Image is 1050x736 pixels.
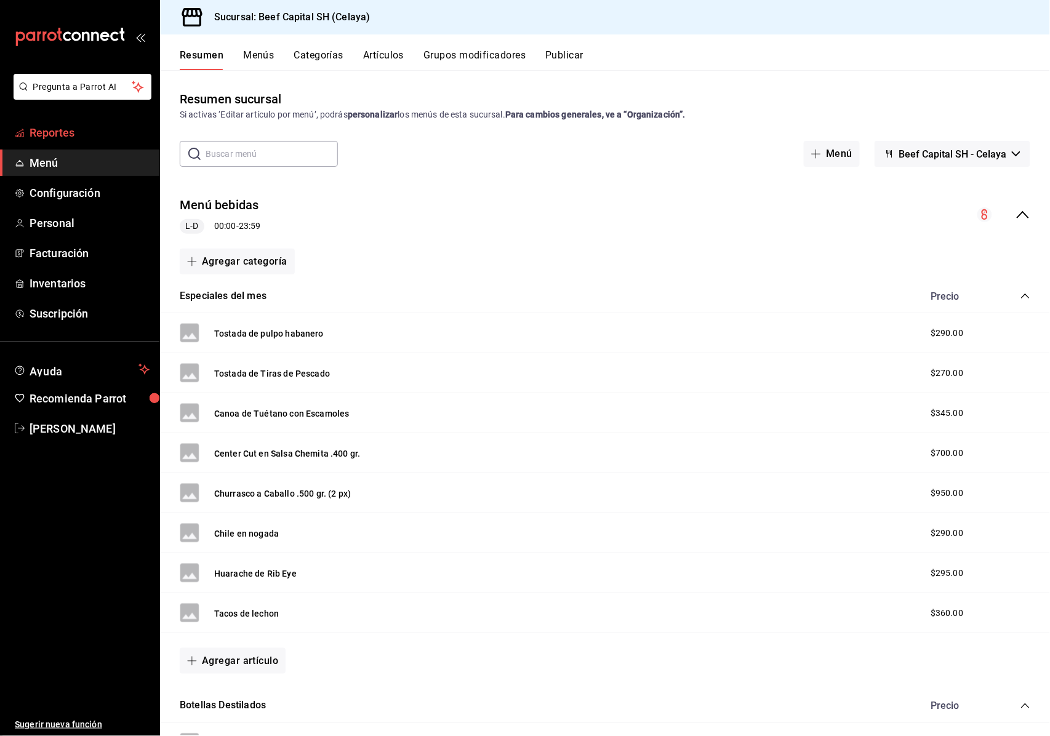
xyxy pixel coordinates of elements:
[931,607,963,620] span: $360.00
[14,74,151,100] button: Pregunta a Parrot AI
[180,49,1050,70] div: navigation tabs
[294,49,344,70] button: Categorías
[363,49,404,70] button: Artículos
[899,148,1007,160] span: Beef Capital SH - Celaya
[30,305,150,322] span: Suscripción
[30,154,150,171] span: Menú
[931,527,963,540] span: $290.00
[180,90,281,108] div: Resumen sucursal
[214,447,360,460] button: Center Cut en Salsa Chemita .400 gr.
[30,124,150,141] span: Reportes
[545,49,583,70] button: Publicar
[931,407,963,420] span: $345.00
[931,567,963,580] span: $295.00
[15,718,150,731] span: Sugerir nueva función
[180,249,295,274] button: Agregar categoría
[204,10,370,25] h3: Sucursal: Beef Capital SH (Celaya)
[33,81,132,94] span: Pregunta a Parrot AI
[214,327,324,340] button: Tostada de pulpo habanero
[214,407,350,420] button: Canoa de Tuétano con Escamoles
[931,367,963,380] span: $270.00
[160,186,1050,244] div: collapse-menu-row
[30,245,150,262] span: Facturación
[931,487,963,500] span: $950.00
[243,49,274,70] button: Menús
[180,289,267,303] button: Especiales del mes
[931,327,963,340] span: $290.00
[1020,291,1030,301] button: collapse-category-row
[214,487,351,500] button: Churrasco a Caballo .500 gr. (2 px)
[1020,701,1030,711] button: collapse-category-row
[180,220,203,233] span: L-D
[180,648,286,674] button: Agregar artículo
[180,219,260,234] div: 00:00 - 23:59
[30,362,134,377] span: Ayuda
[931,447,963,460] span: $700.00
[214,527,279,540] button: Chile en nogada
[348,110,398,119] strong: personalizar
[30,185,150,201] span: Configuración
[918,290,997,302] div: Precio
[214,367,330,380] button: Tostada de Tiras de Pescado
[135,32,145,42] button: open_drawer_menu
[180,698,266,713] button: Botellas Destilados
[180,108,1030,121] div: Si activas ‘Editar artículo por menú’, podrás los menús de esta sucursal.
[206,142,338,166] input: Buscar menú
[30,420,150,437] span: [PERSON_NAME]
[423,49,526,70] button: Grupos modificadores
[875,141,1030,167] button: Beef Capital SH - Celaya
[9,89,151,102] a: Pregunta a Parrot AI
[214,567,297,580] button: Huarache de Rib Eye
[180,49,223,70] button: Resumen
[804,141,860,167] button: Menú
[180,196,259,214] button: Menú bebidas
[30,215,150,231] span: Personal
[30,390,150,407] span: Recomienda Parrot
[918,700,997,711] div: Precio
[505,110,686,119] strong: Para cambios generales, ve a “Organización”.
[214,607,279,620] button: Tacos de lechon
[30,275,150,292] span: Inventarios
